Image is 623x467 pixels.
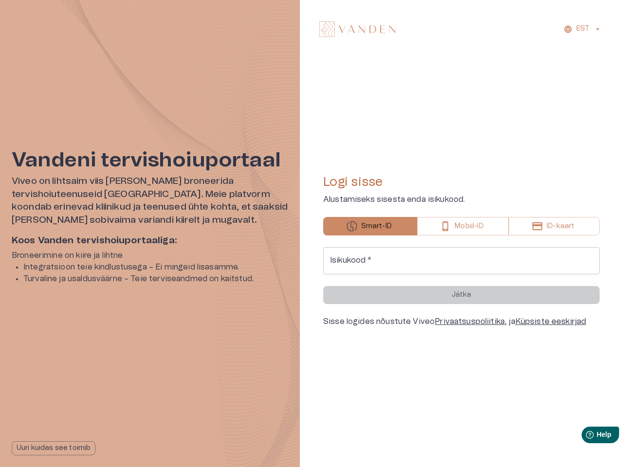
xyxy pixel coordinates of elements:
[515,318,586,325] a: Küpsiste eeskirjad
[323,316,600,327] div: Sisse logides nõustute Viveo , ja
[417,217,509,235] button: Mobiil-ID
[509,217,600,235] button: ID-kaart
[319,21,396,37] img: Vanden logo
[547,221,574,232] p: ID-kaart
[323,174,600,190] h4: Logi sisse
[17,443,91,453] p: Uuri kuidas see toimib
[12,441,95,455] button: Uuri kuidas see toimib
[562,22,604,36] button: EST
[547,423,623,450] iframe: Help widget launcher
[435,318,505,325] a: Privaatsuspoliitika
[323,217,417,235] button: Smart-ID
[576,24,589,34] p: EST
[361,221,392,232] p: Smart-ID
[455,221,483,232] p: Mobiil-ID
[323,194,600,205] p: Alustamiseks sisesta enda isikukood.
